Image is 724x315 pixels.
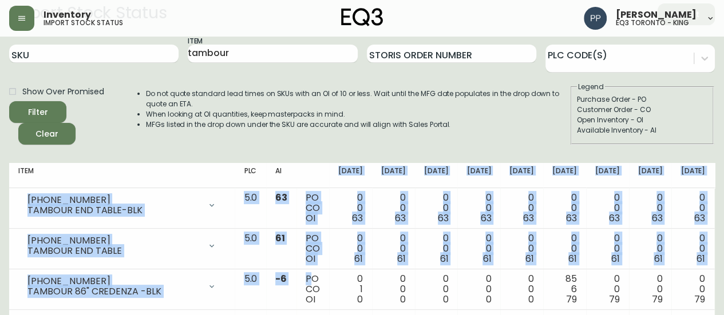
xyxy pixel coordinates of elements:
[357,293,363,306] span: 0
[381,233,406,264] div: 0 0
[568,252,577,265] span: 61
[443,293,449,306] span: 0
[466,274,491,305] div: 0 0
[509,274,534,305] div: 0 0
[577,115,707,125] div: Open Inventory - OI
[306,193,320,224] div: PO CO
[681,274,705,305] div: 0 0
[697,252,705,265] span: 61
[424,233,449,264] div: 0 0
[424,193,449,224] div: 0 0
[543,163,586,188] th: [DATE]
[609,293,620,306] span: 79
[27,276,200,286] div: [PHONE_NUMBER]
[577,105,707,115] div: Customer Order - CO
[466,233,491,264] div: 0 0
[341,8,383,26] img: logo
[638,193,663,224] div: 0 0
[577,82,605,92] legend: Legend
[306,252,315,265] span: OI
[595,193,620,224] div: 0 0
[577,94,707,105] div: Purchase Order - PO
[27,286,200,297] div: TAMBOUR 86" CREDENZA -BLK
[616,19,689,26] h5: eq3 toronto - king
[381,193,406,224] div: 0 0
[528,293,534,306] span: 0
[400,293,406,306] span: 0
[611,252,620,265] span: 61
[146,89,569,109] li: Do not quote standard lead times on SKUs with an OI of 10 or less. Wait until the MFG date popula...
[681,193,705,224] div: 0 0
[397,252,406,265] span: 61
[509,193,534,224] div: 0 0
[609,212,620,225] span: 63
[146,119,569,130] li: MFGs listed in the drop down under the SKU are accurate and will align with Sales Portal.
[480,212,491,225] span: 63
[235,269,266,310] td: 5.0
[381,274,406,305] div: 0 0
[306,212,315,225] span: OI
[18,193,225,218] div: [PHONE_NUMBER]TAMBOUR END TABLE-BLK
[18,274,225,299] div: [PHONE_NUMBER]TAMBOUR 86" CREDENZA -BLK
[27,236,200,246] div: [PHONE_NUMBER]
[395,212,406,225] span: 63
[275,272,287,285] span: -6
[306,274,320,305] div: PO CO
[9,163,235,188] th: Item
[525,252,534,265] span: 61
[28,105,48,119] div: Filter
[552,193,577,224] div: 0 0
[306,293,315,306] span: OI
[424,274,449,305] div: 0 0
[18,233,225,258] div: [PHONE_NUMBER]TAMBOUR END TABLE
[485,293,491,306] span: 0
[438,212,449,225] span: 63
[27,127,66,141] span: Clear
[440,252,449,265] span: 61
[43,10,91,19] span: Inventory
[275,232,285,245] span: 61
[552,233,577,264] div: 0 0
[275,191,287,204] span: 63
[651,212,662,225] span: 63
[616,10,697,19] span: [PERSON_NAME]
[694,212,705,225] span: 63
[27,246,200,256] div: TAMBOUR END TABLE
[671,163,714,188] th: [DATE]
[306,233,320,264] div: PO CO
[338,233,363,264] div: 0 0
[235,229,266,269] td: 5.0
[146,109,569,119] li: When looking at OI quantities, keep masterpacks in mind.
[681,233,705,264] div: 0 0
[566,212,577,225] span: 63
[694,293,705,306] span: 79
[329,163,372,188] th: [DATE]
[43,19,123,26] h5: import stock status
[9,101,66,123] button: Filter
[352,212,363,225] span: 63
[18,123,76,145] button: Clear
[577,125,707,135] div: Available Inventory - AI
[629,163,672,188] th: [DATE]
[566,293,577,306] span: 79
[638,274,663,305] div: 0 0
[500,163,543,188] th: [DATE]
[482,252,491,265] span: 61
[509,233,534,264] div: 0 0
[372,163,415,188] th: [DATE]
[651,293,662,306] span: 79
[466,193,491,224] div: 0 0
[235,163,266,188] th: PLC
[22,86,104,98] span: Show Over Promised
[654,252,662,265] span: 61
[27,205,200,216] div: TAMBOUR END TABLE-BLK
[595,274,620,305] div: 0 0
[235,188,266,229] td: 5.0
[415,163,458,188] th: [DATE]
[523,212,534,225] span: 63
[27,195,200,205] div: [PHONE_NUMBER]
[552,274,577,305] div: 85 6
[638,233,663,264] div: 0 0
[584,7,607,30] img: 93ed64739deb6bac3372f15ae91c6632
[586,163,629,188] th: [DATE]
